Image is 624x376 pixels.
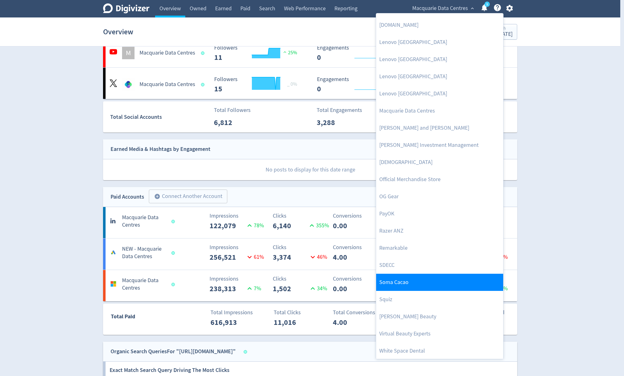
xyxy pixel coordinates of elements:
[376,85,503,102] a: Lenovo [GEOGRAPHIC_DATA]
[376,274,503,291] a: Soma Cacao
[376,119,503,137] a: [PERSON_NAME] and [PERSON_NAME]
[376,239,503,257] a: Remarkable
[376,291,503,308] a: Squiz
[376,257,503,274] a: SDECC
[376,342,503,359] a: White Space Dental
[376,171,503,188] a: Official Merchandise Store
[376,222,503,239] a: Razer ANZ
[376,137,503,154] a: [PERSON_NAME] Investment Management
[376,154,503,171] a: [DEMOGRAPHIC_DATA]
[376,102,503,119] a: Macquarie Data Centres
[376,308,503,325] a: [PERSON_NAME] Beauty
[376,51,503,68] a: Lenovo [GEOGRAPHIC_DATA]
[376,17,503,34] a: [DOMAIN_NAME]
[376,205,503,222] a: PayOK
[376,325,503,342] a: Virtual Beauty Experts
[376,34,503,51] a: Lenovo [GEOGRAPHIC_DATA]
[376,68,503,85] a: Lenovo [GEOGRAPHIC_DATA]
[376,188,503,205] a: OG Gear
